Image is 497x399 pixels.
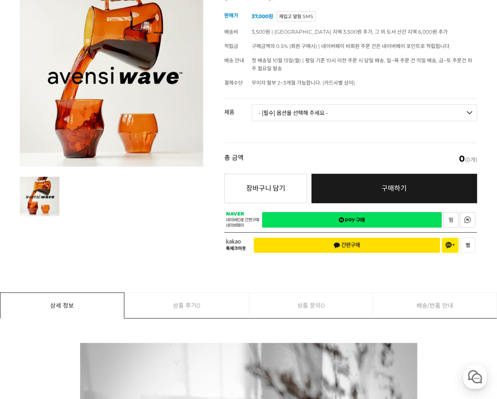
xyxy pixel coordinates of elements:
a: 홈 [3,267,56,288]
span: 찜 [466,242,470,248]
a: 새창 [460,212,476,228]
a: 배송/반품 안내 [373,293,497,318]
span: 구매금액의 0.5% (회원 구매시) | 네이버페이 비회원 주문 건은 네이버페이 포인트로 적립됩니다. [252,43,451,49]
button: 간편구매 [254,238,440,253]
span: 배송 안내 [224,57,244,64]
strong: 총 금액 [224,154,244,163]
span: 설정 [130,279,140,286]
span: 홈 [27,279,32,286]
em: 0 [459,154,465,164]
a: 새창 [262,212,442,228]
button: 채널 추가 [442,238,459,253]
span: 무이자 할부 2~3개월 가능합니다. (카드사별 상이) [252,80,355,86]
a: 상품 문의0 [249,293,373,318]
span: (0개) [459,154,477,163]
a: 설정 [109,267,162,288]
span: 대화 [77,280,87,287]
span: 첫 배송일 10월 13일(월) | 평일 기준 10시 이전 주문 시 당일 배송, 일~목 주문 건 익일 배송, 금~토 주문건 차주 월요일 발송 [252,57,472,72]
a: 대화 [56,267,109,288]
a: 상품 후기0 [125,293,249,318]
span: 0 [321,293,325,318]
span: 구매하기 [381,184,407,192]
span: 결제수단 [224,80,243,86]
span: 채널 추가 [446,242,455,249]
span: 적립금 [224,43,238,49]
span: 카카오 톡체크아웃 [226,239,247,251]
span: 배송비 [224,29,238,35]
span: 판매가 [224,12,238,19]
th: 제품 [224,99,252,118]
a: 구매하기 [312,174,477,203]
a: 새창 [443,212,459,228]
button: 장바구니 담기 [224,174,307,203]
button: 찜 [460,238,476,253]
a: 상세 정보 [0,293,124,318]
span: 3,500원 | [GEOGRAPHIC_DATA] 지역 3,500원 추가, 그 외 도서 산간 지역 6,000원 추가 [252,29,448,35]
strong: 37,000원 [252,13,273,19]
span: 0 [196,293,200,318]
span: 간편구매 [333,242,360,249]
